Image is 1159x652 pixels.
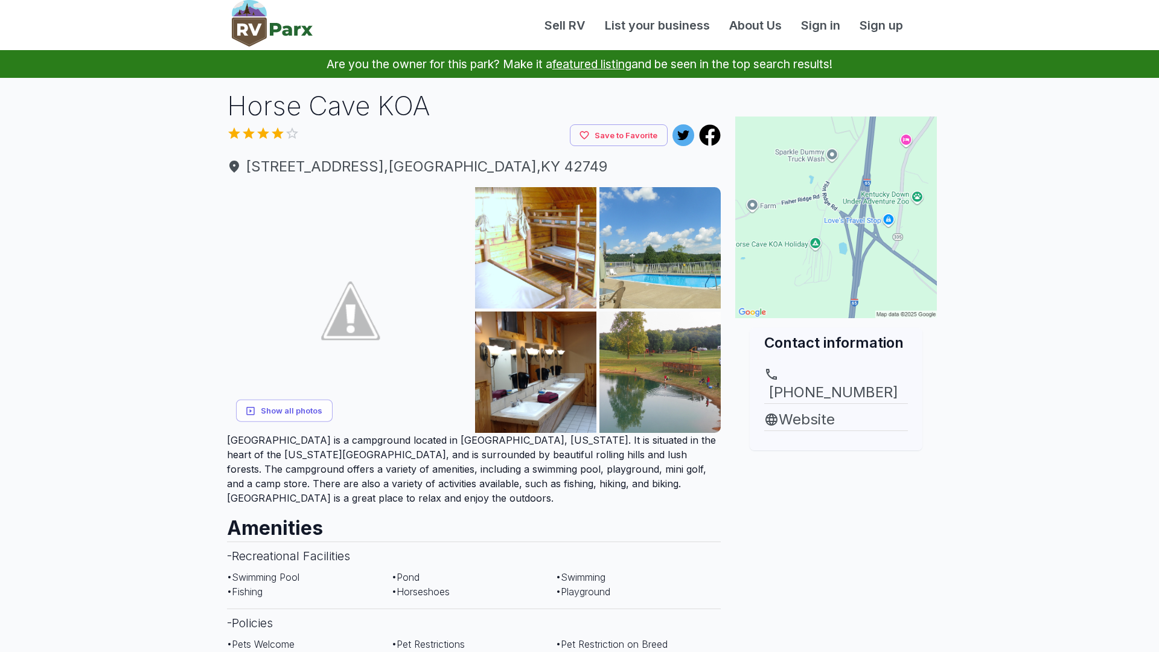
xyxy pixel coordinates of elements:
[392,638,465,650] span: • Pet Restrictions
[227,571,299,583] span: • Swimming Pool
[595,16,720,34] a: List your business
[227,156,721,177] a: [STREET_ADDRESS],[GEOGRAPHIC_DATA],KY 42749
[570,124,668,147] button: Save to Favorite
[227,638,295,650] span: • Pets Welcome
[556,586,610,598] span: • Playground
[227,505,721,542] h2: Amenities
[392,586,450,598] span: • Horseshoes
[227,542,721,570] h3: - Recreational Facilities
[14,50,1145,78] p: Are you the owner for this park? Make it a and be seen in the top search results!
[227,156,721,177] span: [STREET_ADDRESS] , [GEOGRAPHIC_DATA] , KY 42749
[227,609,721,637] h3: - Policies
[556,571,605,583] span: • Swimming
[556,638,668,650] span: • Pet Restriction on Breed
[791,16,850,34] a: Sign in
[227,433,721,505] p: [GEOGRAPHIC_DATA] is a campground located in [GEOGRAPHIC_DATA], [US_STATE]. It is situated in the...
[764,367,908,403] a: [PHONE_NUMBER]
[720,16,791,34] a: About Us
[535,16,595,34] a: Sell RV
[236,400,333,422] button: Show all photos
[599,312,721,433] img: AAcXr8rUNrCNtin6E5gMsiItt3llRdeAYStMXQklxChV-7sinMJ_pY6MhVUlrfYksRQa3KDRtZfXChm1svl5GAnqfKhuOJlWm...
[735,117,937,318] img: Map for Horse Cave KOA
[227,586,263,598] span: • Fishing
[475,312,596,433] img: AAcXr8oScBmZvRTgzfeQYWBTpy0UmB1OT8UaDj70DJdxP_OFzrTFxTHHh9srzONEW129xIHxxfjrpIzTdWBl6tdZ3j33N_jW8...
[599,187,721,308] img: AAcXr8qmaJV1op8pQqnGWRUgJkchmeGOg6Y1g8eGXuDtmaanTJq0f0HEQDQ4V8X7JSVbNQazW4jYk4Ohv9apLMoXCMnTk89Xw...
[764,333,908,353] h2: Contact information
[392,571,420,583] span: • Pond
[850,16,913,34] a: Sign up
[227,88,721,124] h1: Horse Cave KOA
[552,57,631,71] a: featured listing
[475,187,596,308] img: AAcXr8ojeR1fRAXlApX2KeQwgV54THdFfXTypteOL_k-gzGJEuw7LG04ey5hMdZWpHJw2PQQaQl6TYRe5NLXI_-GCNXBYgJio...
[764,409,908,430] a: Website
[227,187,473,433] img: AAcXr8ojcg37CV2vWpRTYTdRE5OfVIFmVoWP9wvr0tXP-jVBmQsMU8KvABf7CV_0ZEa8MWOE3LBRMgtSxXHuycvZmt0yMIRay...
